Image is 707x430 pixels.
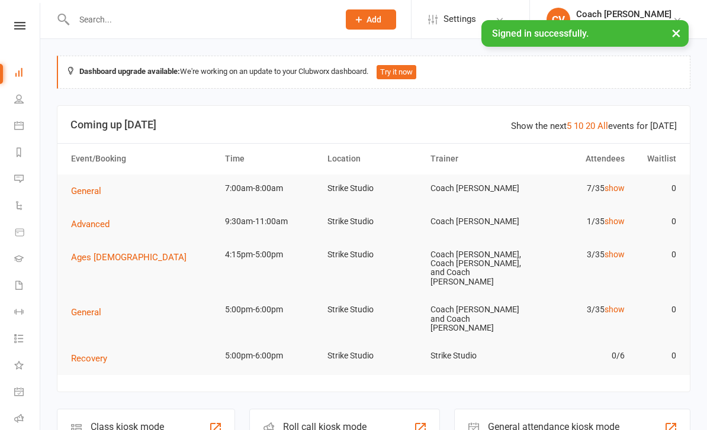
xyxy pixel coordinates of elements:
td: Strike Studio [322,208,425,235]
td: Strike Studio [322,174,425,202]
button: Add [346,9,396,30]
button: × [666,20,687,46]
div: CV [547,8,570,31]
span: Advanced [71,219,110,229]
th: Attendees [528,144,630,174]
input: Search... [70,11,330,28]
div: We're working on an update to your Clubworx dashboard. [57,56,690,89]
span: General [71,307,101,318]
td: 7:00am-8:00am [220,174,322,202]
span: Settings [444,6,476,33]
th: Event/Booking [66,144,220,174]
td: 5:00pm-6:00pm [220,342,322,370]
a: Product Sales [14,220,41,247]
a: People [14,87,41,114]
td: 0/6 [528,342,630,370]
a: show [605,183,625,193]
a: 5 [567,121,571,131]
h3: Coming up [DATE] [70,119,677,131]
td: Coach [PERSON_NAME] [425,208,528,235]
button: Ages [DEMOGRAPHIC_DATA] [71,250,195,264]
a: General attendance kiosk mode [14,380,41,406]
td: Coach [PERSON_NAME] and Coach [PERSON_NAME] [425,296,528,342]
a: What's New [14,353,41,380]
span: Add [367,15,381,24]
th: Trainer [425,144,528,174]
span: Ages [DEMOGRAPHIC_DATA] [71,252,187,263]
button: General [71,184,110,198]
a: 10 [574,121,583,131]
td: 7/35 [528,174,630,202]
button: Try it now [377,65,416,79]
td: 0 [630,296,682,324]
td: 4:15pm-5:00pm [220,241,322,269]
td: Strike Studio [425,342,528,370]
strong: Dashboard upgrade available: [79,67,180,76]
a: show [605,305,625,314]
td: Strike Studio [322,296,425,324]
a: All [597,121,608,131]
div: Coach [PERSON_NAME] [576,9,671,20]
td: Strike Studio [322,241,425,269]
td: 3/35 [528,241,630,269]
span: General [71,186,101,196]
td: 3/35 [528,296,630,324]
td: 0 [630,208,682,235]
th: Time [220,144,322,174]
a: show [605,216,625,226]
td: 9:30am-11:00am [220,208,322,235]
td: 1/35 [528,208,630,235]
td: 0 [630,342,682,370]
a: show [605,250,625,259]
td: Coach [PERSON_NAME], Coach [PERSON_NAME], and Coach [PERSON_NAME] [425,241,528,296]
span: Signed in successfully. [492,28,589,39]
button: General [71,305,110,319]
a: Dashboard [14,60,41,87]
div: Show the next events for [DATE] [511,119,677,133]
td: 0 [630,241,682,269]
div: Strike Studio [576,20,671,30]
a: 20 [586,121,595,131]
td: Coach [PERSON_NAME] [425,174,528,202]
th: Location [322,144,425,174]
button: Recovery [71,351,115,366]
a: Calendar [14,114,41,140]
a: Reports [14,140,41,167]
th: Waitlist [630,144,682,174]
span: Recovery [71,353,107,364]
td: 5:00pm-6:00pm [220,296,322,324]
button: Advanced [71,217,118,231]
td: 0 [630,174,682,202]
td: Strike Studio [322,342,425,370]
